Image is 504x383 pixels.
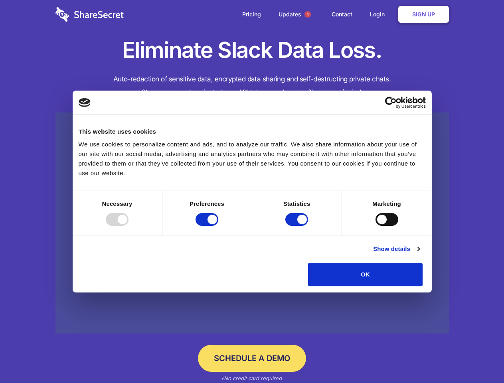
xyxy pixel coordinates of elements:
a: Schedule a Demo [198,345,306,372]
em: *No credit card required. [221,375,283,381]
a: Login [362,2,397,27]
img: logo-wordmark-white-trans-d4663122ce5f474addd5e946df7df03e33cb6a1c49d2221995e7729f52c070b2.svg [55,7,124,22]
strong: Necessary [102,200,132,207]
h1: Eliminate Slack Data Loss. [55,36,449,65]
h4: Auto-redaction of sensitive data, encrypted data sharing and self-destructing private chats. Shar... [55,73,449,99]
img: logo [79,98,91,107]
strong: Statistics [283,200,310,207]
a: Wistia video thumbnail [55,113,449,334]
a: Contact [324,2,360,27]
div: This website uses cookies [79,127,426,136]
strong: Marketing [372,200,401,207]
a: Show details [373,244,419,254]
span: 1 [304,11,311,18]
a: Usercentrics Cookiebot - opens in a new window [356,97,426,109]
a: Pricing [234,2,269,27]
div: We use cookies to personalize content and ads, and to analyze our traffic. We also share informat... [79,140,426,178]
button: OK [308,263,423,286]
a: Sign Up [398,6,449,23]
strong: Preferences [190,200,224,207]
